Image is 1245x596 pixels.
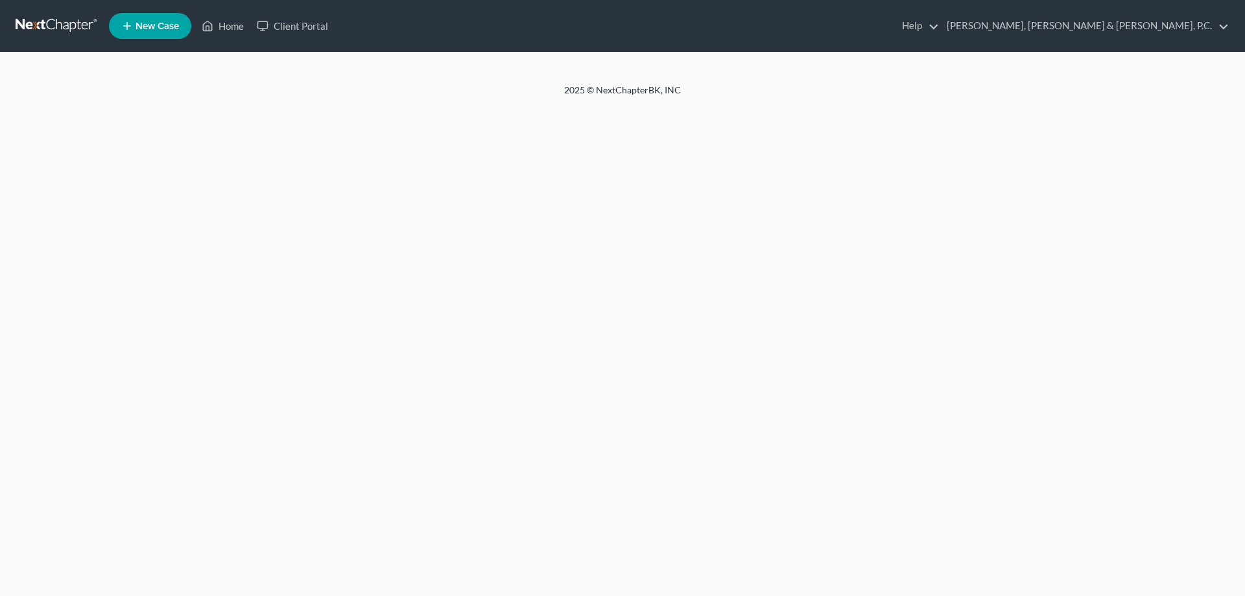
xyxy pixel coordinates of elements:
a: Home [195,14,250,38]
a: Client Portal [250,14,335,38]
a: Help [895,14,939,38]
a: [PERSON_NAME], [PERSON_NAME] & [PERSON_NAME], P.C. [940,14,1229,38]
div: 2025 © NextChapterBK, INC [253,84,992,107]
new-legal-case-button: New Case [109,13,191,39]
